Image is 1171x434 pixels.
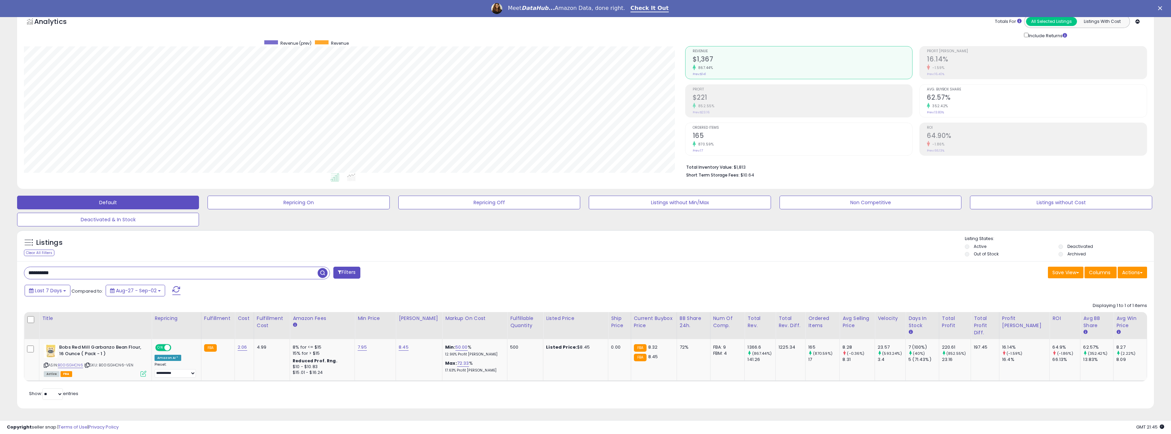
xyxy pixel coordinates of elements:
[808,356,839,363] div: 17
[630,5,669,12] a: Check It Out
[84,362,134,368] span: | SKU: B00ISGHCN6-VEN
[813,351,833,356] small: (870.59%)
[930,65,944,70] small: -1.59%
[927,72,944,76] small: Prev: 16.40%
[491,3,502,14] img: Profile image for Georgie
[847,351,864,356] small: (-0.36%)
[293,364,349,370] div: $10 - $10.83
[1002,344,1049,350] div: 16.14%
[1019,31,1075,39] div: Include Returns
[1116,356,1147,363] div: 8.09
[693,110,709,114] small: Prev: $23.16
[634,315,674,329] div: Current Buybox Price
[1088,351,1107,356] small: (352.42%)
[204,344,217,352] small: FBA
[741,172,754,178] span: $10.64
[927,126,1147,130] span: ROI
[293,350,349,356] div: 15% for > $15
[974,315,996,336] div: Total Profit Diff.
[693,94,913,103] h2: $221
[1002,356,1049,363] div: 16.4%
[696,142,714,147] small: 870.59%
[648,353,658,360] span: 8.45
[546,315,605,322] div: Listed Price
[445,315,504,322] div: Markup on Cost
[510,315,540,329] div: Fulfillable Quantity
[59,344,142,359] b: Bobs Red Mill Garbanzo Bean Flour, 16 Ounce ( Pack - 1 )
[445,344,455,350] b: Min:
[208,196,389,209] button: Repricing On
[1136,424,1164,430] span: 2025-09-10 21:45 GMT
[930,142,944,147] small: -1.86%
[17,213,199,226] button: Deactivated & In Stock
[634,344,647,352] small: FBA
[238,344,247,351] a: 2.06
[611,344,625,350] div: 0.00
[1057,351,1073,356] small: (-1.86%)
[44,344,146,376] div: ASIN:
[974,344,994,350] div: 197.45
[510,344,538,350] div: 500
[58,362,83,368] a: B00ISGHCN6
[882,351,902,356] small: (593.24%)
[1026,17,1077,26] button: All Selected Listings
[1116,315,1144,329] div: Avg Win Price
[1067,251,1086,257] label: Archived
[358,315,393,322] div: Min Price
[927,55,1147,65] h2: 16.14%
[156,345,164,351] span: ON
[445,360,502,373] div: %
[927,94,1147,103] h2: 62.57%
[974,251,999,257] label: Out of Stock
[106,285,165,296] button: Aug-27 - Sep-02
[648,344,658,350] span: 8.32
[680,344,705,350] div: 72%
[1083,329,1087,335] small: Avg BB Share.
[1067,243,1093,249] label: Deactivated
[808,344,839,350] div: 165
[878,315,903,322] div: Velocity
[974,243,986,249] label: Active
[508,5,625,12] div: Meet Amazon Data, done right.
[842,344,875,350] div: 8.28
[878,356,905,363] div: 3.4
[1052,344,1080,350] div: 64.9%
[927,132,1147,141] h2: 64.90%
[878,344,905,350] div: 23.57
[946,351,966,356] small: (852.55%)
[398,196,580,209] button: Repricing Off
[1093,303,1147,309] div: Displaying 1 to 1 of 1 items
[293,370,349,376] div: $15.01 - $16.24
[17,196,199,209] button: Default
[1077,17,1128,26] button: Listings With Cost
[927,50,1147,53] span: Profit [PERSON_NAME]
[942,356,971,363] div: 23.16
[965,236,1154,242] p: Listing States:
[686,164,733,170] b: Total Inventory Value:
[927,110,944,114] small: Prev: 13.83%
[927,149,944,153] small: Prev: 66.13%
[333,267,360,279] button: Filters
[1083,356,1113,363] div: 13.83%
[116,287,157,294] span: Aug-27 - Sep-02
[399,315,439,322] div: [PERSON_NAME]
[693,50,913,53] span: Revenue
[1089,269,1110,276] span: Columns
[521,5,555,11] i: DataHub...
[24,250,54,256] div: Clear All Filters
[293,358,337,364] b: Reduced Prof. Rng.
[257,344,284,350] div: 4.99
[752,351,772,356] small: (867.44%)
[995,18,1022,25] div: Totals For
[693,132,913,141] h2: 165
[680,315,707,329] div: BB Share 24h.
[747,356,775,363] div: 141.26
[155,315,198,322] div: Repricing
[455,344,468,351] a: 50.00
[913,351,925,356] small: (40%)
[155,362,196,378] div: Preset:
[842,315,872,329] div: Avg Selling Price
[358,344,367,351] a: 7.95
[589,196,771,209] button: Listings without Min/Max
[696,103,715,109] small: 852.55%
